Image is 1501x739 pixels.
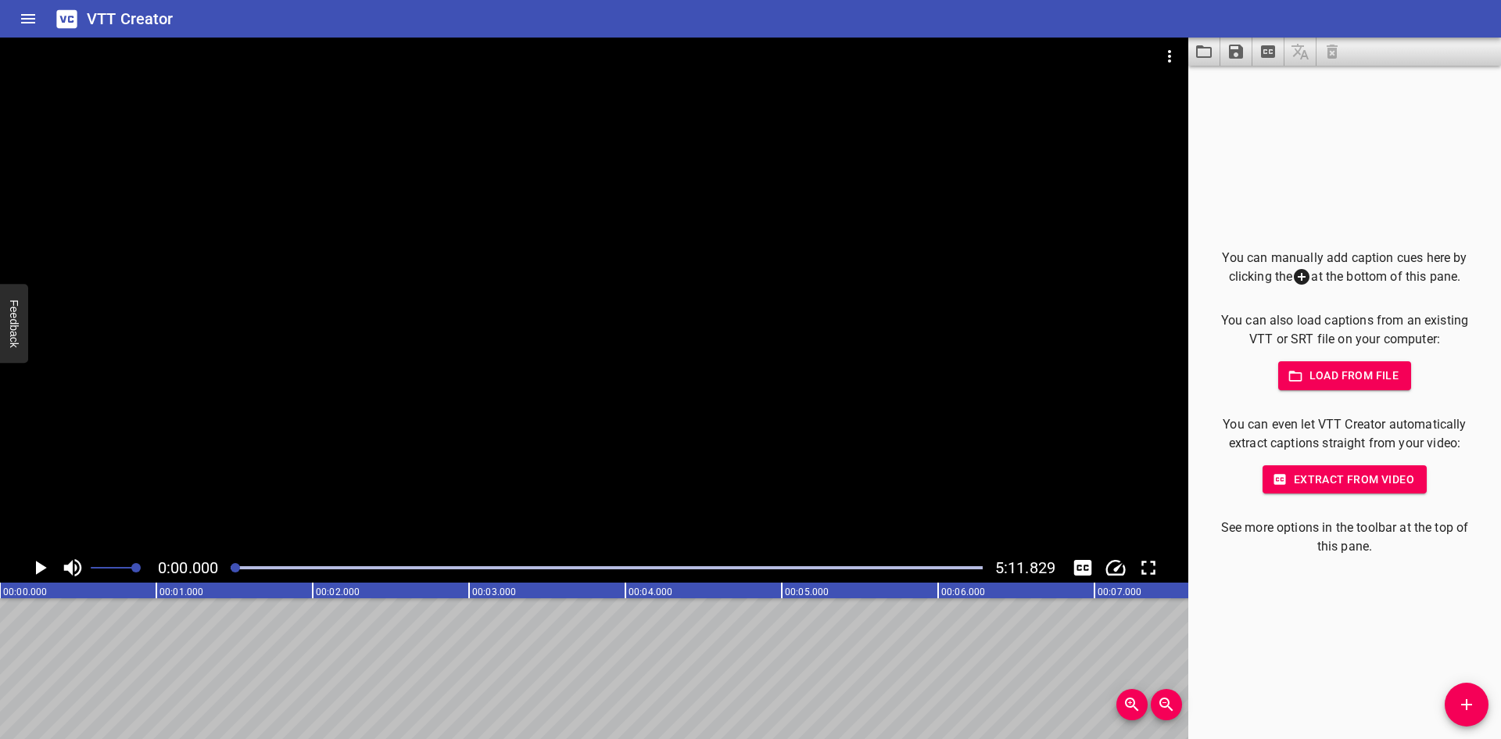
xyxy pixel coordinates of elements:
[995,558,1055,577] span: Video Duration
[1291,366,1399,386] span: Load from file
[1284,38,1317,66] span: Add some captions below, then you can translate them.
[159,587,203,597] text: 00:01.000
[1445,683,1488,726] button: Add Cue
[1227,42,1245,61] svg: Save captions to file
[1101,553,1130,583] button: Change Playback Speed
[629,587,672,597] text: 00:04.000
[1188,38,1220,66] button: Load captions from file
[1068,553,1098,583] button: Toggle captions
[1213,249,1476,287] p: You can manually add caption cues here by clicking the at the bottom of this pane.
[1134,553,1163,583] div: Toggle Full Screen
[1275,470,1414,490] span: Extract from video
[1101,553,1130,583] div: Playback Speed
[25,553,55,583] button: Play/Pause
[1116,689,1148,720] button: Zoom In
[785,587,829,597] text: 00:05.000
[1134,553,1163,583] button: Toggle fullscreen
[316,587,360,597] text: 00:02.000
[1213,415,1476,453] p: You can even let VTT Creator automatically extract captions straight from your video:
[3,587,47,597] text: 00:00.000
[1213,518,1476,556] p: See more options in the toolbar at the top of this pane.
[1278,361,1412,390] button: Load from file
[1213,311,1476,349] p: You can also load captions from an existing VTT or SRT file on your computer:
[1098,587,1141,597] text: 00:07.000
[941,587,985,597] text: 00:06.000
[87,6,174,31] h6: VTT Creator
[58,553,88,583] button: Toggle mute
[231,566,983,569] div: Play progress
[131,563,141,572] span: Set video volume
[1263,465,1427,494] button: Extract from video
[1195,42,1213,61] svg: Load captions from file
[1259,42,1277,61] svg: Extract captions from video
[1151,38,1188,75] button: Video Options
[1151,689,1182,720] button: Zoom Out
[472,587,516,597] text: 00:03.000
[1252,38,1284,66] button: Extract captions from video
[158,558,218,577] span: Current Time
[1220,38,1252,66] button: Save captions to file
